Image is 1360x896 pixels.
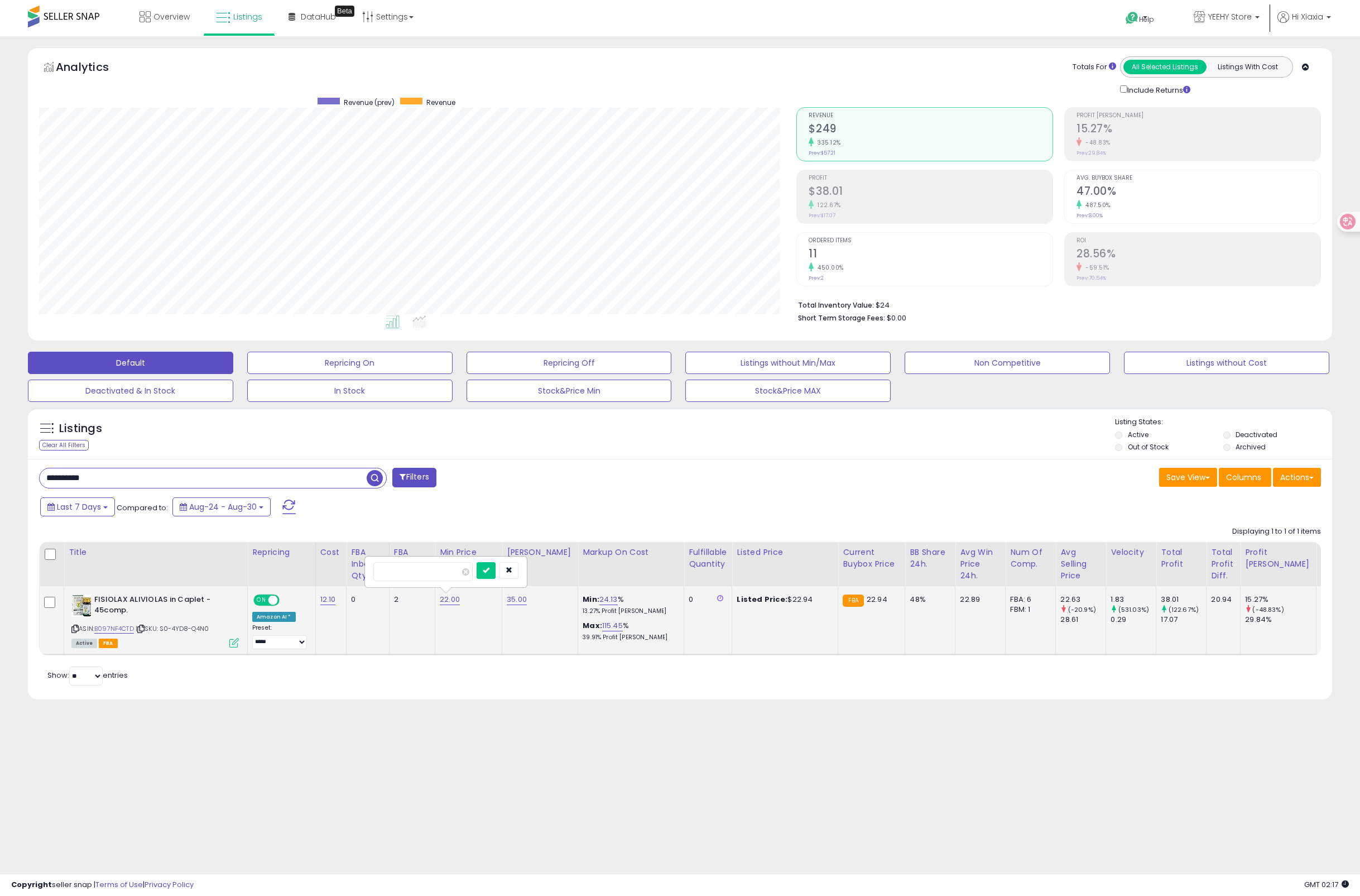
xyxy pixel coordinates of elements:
[56,59,131,78] h5: Analytics
[136,624,209,633] span: | SKU: S0-4YD8-Q4N0
[426,98,455,107] span: Revenue
[57,501,101,512] span: Last 7 Days
[599,594,618,605] a: 24.13
[1111,615,1156,625] div: 0.29
[1060,547,1101,582] div: Avg Selling Price
[809,150,835,156] small: Prev: $57.21
[247,380,453,402] button: In Stock
[1060,615,1106,625] div: 28.61
[59,421,102,437] h5: Listings
[583,547,679,558] div: Markup on Cost
[1068,605,1096,614] small: (-20.9%)
[798,313,885,323] b: Short Term Storage Fees:
[814,138,841,147] small: 335.12%
[1139,15,1154,24] span: Help
[1060,595,1106,605] div: 22.63
[1111,595,1156,605] div: 1.83
[798,298,1313,311] li: $24
[1117,3,1176,36] a: Help
[583,594,599,605] b: Min:
[1208,11,1252,22] span: YEEHY Store
[583,620,602,631] b: Max:
[809,238,1053,244] span: Ordered Items
[798,300,874,310] b: Total Inventory Value:
[1077,113,1320,119] span: Profit [PERSON_NAME]
[1236,430,1277,439] label: Deactivated
[1211,547,1236,582] div: Total Profit Diff.
[814,201,841,209] small: 122.67%
[1123,60,1207,74] button: All Selected Listings
[467,352,672,374] button: Repricing Off
[252,547,311,558] div: Repricing
[1077,212,1103,219] small: Prev: 8.00%
[814,263,844,272] small: 450.00%
[1211,595,1232,605] div: 20.94
[1232,526,1321,537] div: Displaying 1 to 1 of 1 items
[1236,442,1266,452] label: Archived
[1115,417,1332,428] p: Listing States:
[1128,430,1148,439] label: Active
[320,594,336,605] a: 12.10
[1082,263,1109,272] small: -59.51%
[1010,605,1047,615] div: FBM: 1
[39,440,89,451] div: Clear All Filters
[94,595,230,618] b: FISIOLAX ALIVIOLAS in Caplet - 45comp.
[507,547,573,558] div: [PERSON_NAME]
[809,122,1053,137] h2: $249
[809,275,824,281] small: Prev: 2
[583,607,675,615] p: 13.27% Profit [PERSON_NAME]
[1219,468,1271,487] button: Columns
[153,11,190,22] span: Overview
[1161,547,1202,570] div: Total Profit
[867,594,887,605] span: 22.94
[1112,83,1204,96] div: Include Returns
[99,639,118,648] span: FBA
[1206,60,1289,74] button: Listings With Cost
[1111,547,1151,558] div: Velocity
[351,595,381,605] div: 0
[344,98,395,107] span: Revenue (prev)
[685,380,891,402] button: Stock&Price MAX
[335,6,354,17] div: Tooltip anchor
[809,212,835,219] small: Prev: $17.07
[578,542,684,586] th: The percentage added to the cost of goods (COGS) that forms the calculator for Min & Max prices.
[1073,62,1116,73] div: Totals For
[910,595,946,605] div: 48%
[809,185,1053,200] h2: $38.01
[467,380,672,402] button: Stock&Price Min
[1077,247,1320,262] h2: 28.56%
[1245,615,1316,625] div: 29.84%
[440,594,460,605] a: 22.00
[1124,352,1329,374] button: Listings without Cost
[252,612,296,622] div: Amazon AI *
[28,352,233,374] button: Default
[1273,468,1321,487] button: Actions
[71,639,97,648] span: All listings currently available for purchase on Amazon
[960,547,1001,582] div: Avg Win Price 24h.
[1252,605,1284,614] small: (-48.83%)
[392,468,436,487] button: Filters
[1245,547,1311,570] div: Profit [PERSON_NAME]
[809,247,1053,262] h2: 11
[1125,11,1139,25] i: Get Help
[1082,201,1111,209] small: 487.50%
[737,594,787,605] b: Listed Price:
[252,624,307,649] div: Preset:
[1245,595,1316,605] div: 15.27%
[737,595,829,605] div: $22.94
[583,595,675,615] div: %
[1118,605,1149,614] small: (531.03%)
[394,547,430,582] div: FBA Available Qty
[1077,122,1320,137] h2: 15.27%
[28,380,233,402] button: Deactivated & In Stock
[1082,138,1111,147] small: -48.83%
[583,634,675,641] p: 39.91% Profit [PERSON_NAME]
[254,596,268,605] span: ON
[737,547,833,558] div: Listed Price
[1010,547,1051,570] div: Num of Comp.
[189,501,257,512] span: Aug-24 - Aug-30
[689,547,727,570] div: Fulfillable Quantity
[1128,442,1169,452] label: Out of Stock
[685,352,891,374] button: Listings without Min/Max
[71,595,92,617] img: 51W-tS9ujRL._SL40_.jpg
